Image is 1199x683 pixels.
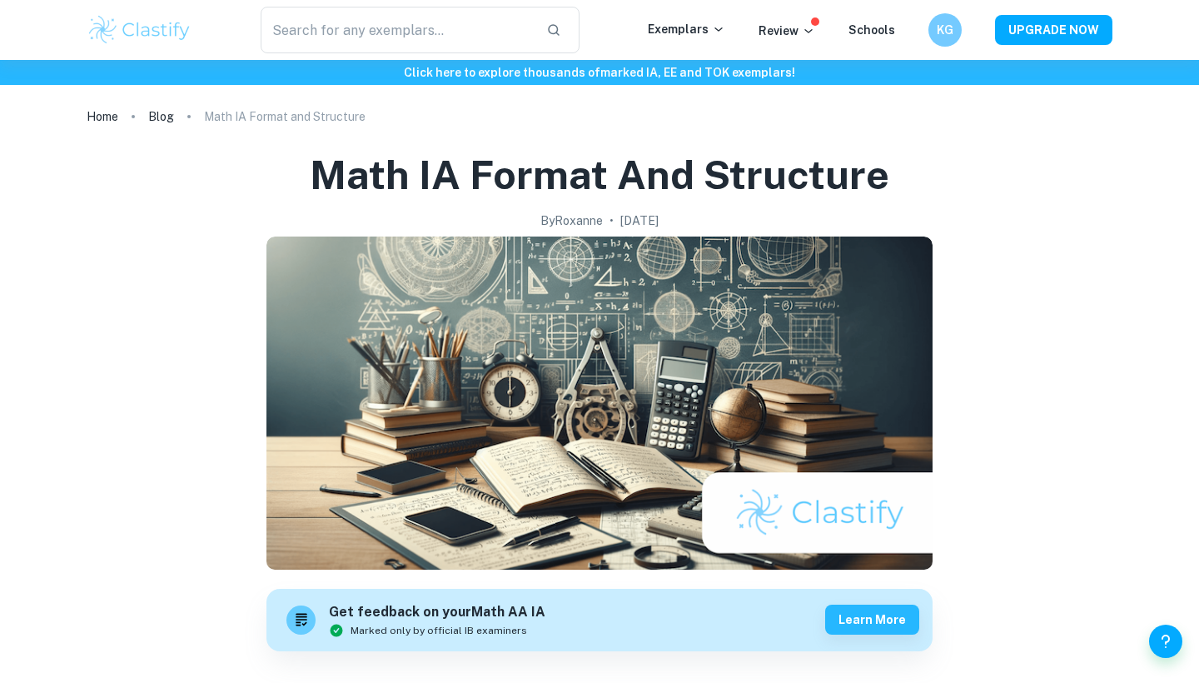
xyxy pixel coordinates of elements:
p: Review [759,22,815,40]
span: Marked only by official IB examiners [351,623,527,638]
a: Schools [848,23,895,37]
p: Math IA Format and Structure [204,107,366,126]
button: KG [928,13,962,47]
h1: Math IA Format and Structure [310,148,889,202]
img: Math IA Format and Structure cover image [266,237,933,570]
button: UPGRADE NOW [995,15,1112,45]
p: Exemplars [648,20,725,38]
button: Learn more [825,605,919,635]
a: Home [87,105,118,128]
img: Clastify logo [87,13,192,47]
h6: Get feedback on your Math AA IA [329,602,545,623]
h6: KG [936,21,955,39]
h2: By Roxanne [540,212,603,230]
a: Blog [148,105,174,128]
a: Get feedback on yourMath AA IAMarked only by official IB examinersLearn more [266,589,933,651]
h6: Click here to explore thousands of marked IA, EE and TOK exemplars ! [3,63,1196,82]
p: • [609,212,614,230]
input: Search for any exemplars... [261,7,533,53]
h2: [DATE] [620,212,659,230]
button: Help and Feedback [1149,625,1182,658]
